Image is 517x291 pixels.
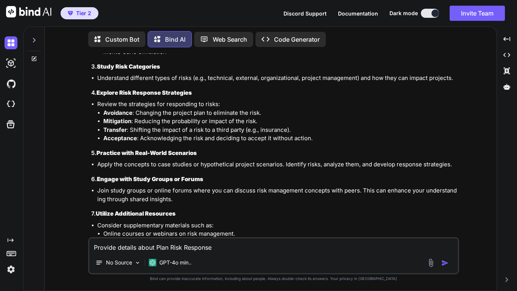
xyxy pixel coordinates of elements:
p: Custom Bot [105,35,139,44]
h3: 4. [91,89,458,97]
img: GPT-4o mini [149,259,156,266]
li: Online courses or webinars on risk management. [103,230,458,238]
textarea: Provide details about Plan Risk Response [89,238,458,252]
span: Dark mode [389,9,418,17]
span: Discord Support [283,10,327,17]
strong: Transfer [103,126,127,133]
img: githubDark [5,77,17,90]
strong: Acceptance [103,135,137,142]
img: Pick Models [134,260,141,266]
p: No Source [106,259,132,266]
span: Documentation [338,10,378,17]
p: Bind can provide inaccurate information, including about people. Always double-check its answers.... [88,276,459,282]
p: Web Search [213,35,247,44]
h3: 7. [91,210,458,218]
span: Tier 2 [76,9,91,17]
strong: Explore Risk Response Strategies [97,89,192,96]
li: : Acknowledging the risk and deciding to accept it without action. [103,134,458,143]
strong: Avoidance [103,109,132,116]
img: icon [441,259,449,267]
img: darkAi-studio [5,57,17,70]
button: Discord Support [283,9,327,17]
strong: Study Risk Categories [97,63,160,70]
li: : Reducing the probability or impact of the risk. [103,117,458,126]
img: Bind AI [6,6,51,17]
button: premiumTier 2 [61,7,98,19]
p: Bind AI [165,35,185,44]
img: cloudideIcon [5,98,17,111]
li: Join study groups or online forums where you can discuss risk management concepts with peers. Thi... [97,186,458,203]
p: Code Generator [274,35,320,44]
strong: Utilize Additional Resources [96,210,176,217]
li: Review the strategies for responding to risks: [97,100,458,143]
h3: 5. [91,149,458,158]
img: premium [68,11,73,16]
li: Apply the concepts to case studies or hypothetical project scenarios. Identify risks, analyze the... [97,160,458,169]
img: attachment [427,258,435,267]
button: Invite Team [450,6,505,21]
img: darkChat [5,36,17,49]
li: : Shifting the impact of a risk to a third party (e.g., insurance). [103,126,458,135]
li: Consider supplementary materials such as: [97,221,458,247]
strong: Practice with Real-World Scenarios [97,149,197,156]
h3: 6. [91,175,458,184]
strong: Engage with Study Groups or Forums [97,175,203,183]
li: : Changing the project plan to eliminate the risk. [103,109,458,117]
li: Understand different types of risks (e.g., technical, external, organizational, project managemen... [97,74,458,83]
h3: 3. [91,63,458,71]
button: Documentation [338,9,378,17]
p: GPT-4o min.. [159,259,192,266]
img: settings [5,263,17,276]
strong: Mitigation [103,117,131,125]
